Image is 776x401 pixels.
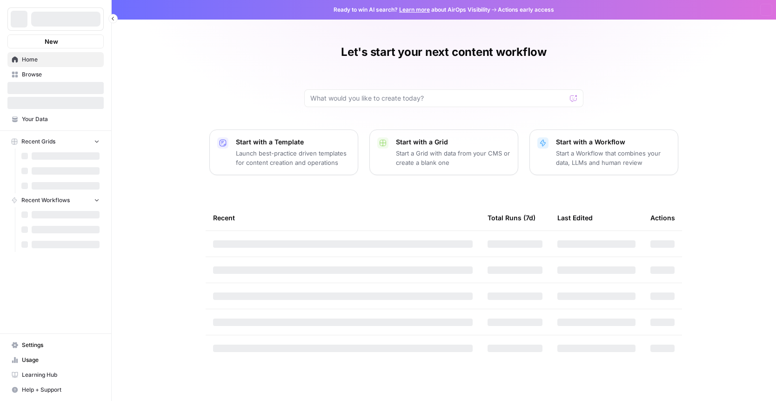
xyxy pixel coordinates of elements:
button: Recent Grids [7,135,104,149]
div: Last Edited [557,205,593,231]
h1: Let's start your next content workflow [341,45,547,60]
span: Usage [22,356,100,364]
button: Start with a GridStart a Grid with data from your CMS or create a blank one [369,129,518,175]
div: Total Runs (7d) [488,205,535,231]
input: What would you like to create today? [310,94,566,103]
button: Help + Support [7,382,104,397]
span: Help + Support [22,386,100,394]
p: Start a Workflow that combines your data, LLMs and human review [556,149,670,167]
a: Home [7,52,104,67]
p: Start a Grid with data from your CMS or create a blank one [396,149,510,167]
span: Recent Grids [21,137,55,146]
span: Recent Workflows [21,196,70,204]
span: Ready to win AI search? about AirOps Visibility [334,6,490,14]
span: Your Data [22,115,100,123]
span: Settings [22,341,100,349]
button: New [7,34,104,48]
button: Start with a WorkflowStart a Workflow that combines your data, LLMs and human review [529,129,678,175]
p: Start with a Grid [396,137,510,147]
span: Browse [22,70,100,79]
a: Your Data [7,112,104,127]
p: Start with a Workflow [556,137,670,147]
div: Actions [650,205,675,231]
a: Settings [7,338,104,353]
span: New [45,37,58,46]
a: Browse [7,67,104,82]
a: Usage [7,353,104,367]
span: Learning Hub [22,371,100,379]
p: Launch best-practice driven templates for content creation and operations [236,149,350,167]
a: Learning Hub [7,367,104,382]
div: Recent [213,205,473,231]
button: Recent Workflows [7,193,104,207]
a: Learn more [399,6,430,13]
button: Start with a TemplateLaunch best-practice driven templates for content creation and operations [209,129,358,175]
span: Actions early access [498,6,554,14]
p: Start with a Template [236,137,350,147]
span: Home [22,55,100,64]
